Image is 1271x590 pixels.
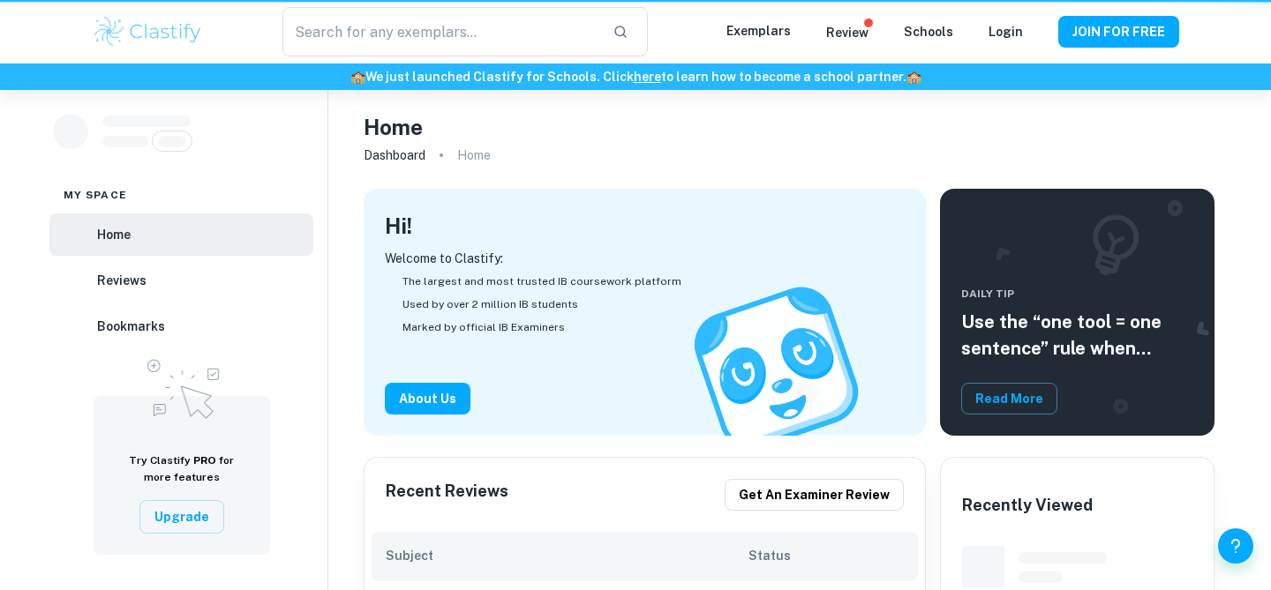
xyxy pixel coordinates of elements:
[989,25,1023,39] a: Login
[402,319,565,335] span: Marked by official IB Examiners
[1218,528,1253,564] button: Help and Feedback
[386,546,748,565] h6: Subject
[64,187,127,203] span: My space
[92,14,204,49] img: Clastify logo
[385,249,905,268] p: Welcome to Clastify:
[961,383,1057,414] button: Read More
[364,143,425,168] a: Dashboard
[282,7,598,56] input: Search for any exemplars...
[4,67,1267,86] h6: We just launched Clastify for Schools. Click to learn how to become a school partner.
[49,259,313,302] a: Reviews
[402,296,578,312] span: Used by over 2 million IB students
[350,70,365,84] span: 🏫
[725,479,904,511] button: Get an examiner review
[386,479,508,511] h6: Recent Reviews
[115,452,249,486] h6: Try Clastify for more features
[726,21,791,41] p: Exemplars
[138,348,226,424] img: Upgrade to Pro
[97,225,131,244] h6: Home
[364,111,423,143] h4: Home
[1058,16,1179,48] button: JOIN FOR FREE
[193,454,216,467] span: PRO
[826,23,869,42] p: Review
[97,317,165,336] h6: Bookmarks
[634,70,661,84] a: here
[49,213,313,256] a: Home
[402,273,681,289] span: The largest and most trusted IB coursework platform
[97,271,147,290] h6: Reviews
[961,309,1193,362] h5: Use the “one tool = one sentence” rule when outlining your analytical framework in a Business Man...
[962,493,1093,518] h6: Recently Viewed
[961,286,1193,302] span: Daily Tip
[385,383,470,414] button: About Us
[385,210,412,242] h4: Hi !
[904,25,953,39] a: Schools
[748,546,904,565] h6: Status
[457,146,491,165] p: Home
[139,500,224,534] button: Upgrade
[49,305,313,347] a: Bookmarks
[906,70,921,84] span: 🏫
